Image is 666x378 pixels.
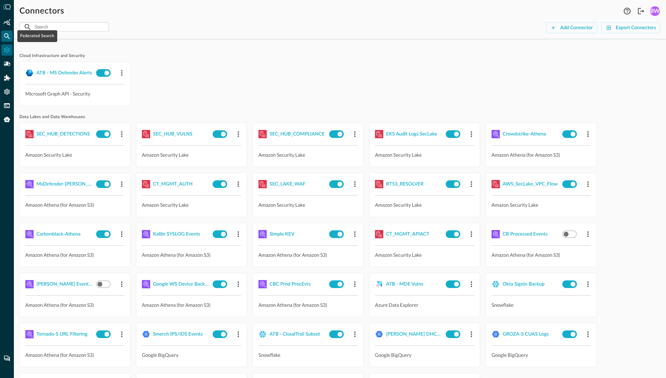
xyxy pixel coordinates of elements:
[375,279,443,290] button: ATB - MDE Vulns
[375,301,474,309] p: Azure Data Explorer
[142,280,150,288] img: AWSAthena.svg
[492,330,500,338] img: GoogleBigQuery.svg
[142,129,210,140] button: SEC_HUB_VULNS
[270,180,306,189] div: SEC_LAKE_WAF
[25,251,125,258] p: Amazon Athena (for Amazon S3)
[258,180,267,188] img: AWSSecurityLake.svg
[258,280,267,288] img: AWSAthena.svg
[375,280,383,288] img: AzureDataExplorer.svg
[1,86,12,97] div: Settings
[386,130,437,139] div: EKS Audit Logs SecLake
[142,301,241,309] p: Amazon Athena (for Amazon S3)
[25,280,34,288] img: AWSAthena.svg
[492,329,560,340] button: GROZA-S CUAS Logs
[375,330,383,338] img: GoogleBigQuery.svg
[142,230,150,238] img: AWSAthena.svg
[375,151,474,158] p: Amazon Security Lake
[142,329,210,340] button: Smerch IPS/IDS Events
[503,180,558,189] div: AWS_SecLake_VPC_Flow
[258,351,358,359] p: Snowflake
[492,151,591,158] p: Amazon Athena (for Amazon S3)
[153,330,203,339] div: Smerch IPS/IDS Events
[19,114,660,120] span: Data Lakes and Data Warehouses
[1,31,12,42] div: Federated Search
[492,230,500,238] img: AWSAthena.svg
[25,351,125,359] p: Amazon Athena (for Amazon S3)
[25,130,34,138] img: AWSSecurityLake.svg
[258,130,267,138] img: AWSSecurityLake.svg
[153,230,200,239] div: Kalibr SYSLOG Events
[142,180,150,188] img: AWSSecurityLake.svg
[142,330,150,338] img: GoogleBigQuery.svg
[492,179,560,190] button: AWS_SecLake_VPC_Flow
[492,201,591,208] p: Amazon Security Lake
[258,329,326,340] button: ATB - CloudTrail Subset
[270,330,320,339] div: ATB - CloudTrail Subset
[142,251,241,258] p: Amazon Athena (for Amazon S3)
[650,6,660,16] div: BW
[142,151,241,158] p: Amazon Security Lake
[25,301,125,309] p: Amazon Athena (for Amazon S3)
[258,151,358,158] p: Amazon Security Lake
[36,330,87,339] div: Tornado-S URL Filtering
[492,301,591,309] p: Snowflake
[375,230,383,238] img: AWSSecurityLake.svg
[375,251,474,258] p: Amazon Security Lake
[375,329,443,340] button: [PERSON_NAME] DHCP Logs
[142,179,210,190] button: CT_MGMT_AUTH
[258,201,358,208] p: Amazon Security Lake
[1,100,12,111] div: FSQL
[36,230,80,239] div: Carbonblack-Athena
[17,30,57,42] div: Federated Search
[142,130,150,138] img: AWSSecurityLake.svg
[635,6,647,17] button: Logout
[375,179,443,190] button: RT53_RESOLVER
[25,67,93,79] button: ATB - MS Defender Alerts
[153,280,210,289] div: Google WS Device Backups
[1,114,12,125] div: Query Agent
[270,230,294,239] div: Simple KEV
[153,180,193,189] div: CT_MGMT_AUTH
[386,330,443,339] div: [PERSON_NAME] DHCP Logs
[19,6,64,17] h1: Connectors
[492,351,591,359] p: Google BigQuery
[492,280,500,288] img: Snowflake.svg
[36,280,93,289] div: [PERSON_NAME] Events S3
[492,129,560,140] button: Crowdstrike-Athena
[386,230,429,239] div: CT_MGMT_APIACT
[386,280,423,289] div: ATB - MDE Vulns
[25,201,125,208] p: Amazon Athena (for Amazon S3)
[492,279,560,290] button: Okta Signin Backup
[492,251,591,258] p: Amazon Athena (for Amazon S3)
[25,69,34,77] img: MicrosoftGraph.svg
[375,130,383,138] img: AWSSecurityLake.svg
[503,330,549,339] div: GROZA-S CUAS Logs
[622,6,633,17] button: Help
[546,22,597,33] button: Add Connector
[142,279,210,290] button: Google WS Device Backups
[503,280,545,289] div: Okta Signin Backup
[25,230,34,238] img: AWSAthena.svg
[375,229,443,240] button: CT_MGMT_APIACT
[25,229,93,240] button: Carbonblack-Athena
[142,351,241,359] p: Google BigQuery
[258,129,326,140] button: SEC_HUB_COMPLIANCE
[492,130,500,138] img: AWSAthena.svg
[258,279,326,290] button: CBC Prod ProcEvts
[258,179,326,190] button: SEC_LAKE_WAF
[25,279,93,290] button: [PERSON_NAME] Events S3
[258,330,267,338] img: Snowflake.svg
[25,129,93,140] button: SEC_HUB_DETECTIONS
[25,180,34,188] img: AWSAthena.svg
[25,329,93,340] button: Tornado-S URL Filtering
[36,180,93,189] div: MsDefender-[PERSON_NAME]
[258,230,267,238] img: AWSAthena.svg
[153,130,193,139] div: SEC_HUB_VULNS
[601,22,660,33] button: Export Connectors
[25,90,125,97] p: Microsoft Graph API - Security
[1,44,12,56] div: Connectors
[142,229,210,240] button: Kalibr SYSLOG Events
[375,129,443,140] button: EKS Audit Logs SecLake
[2,72,13,83] div: Addons
[36,69,92,77] div: ATB - MS Defender Alerts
